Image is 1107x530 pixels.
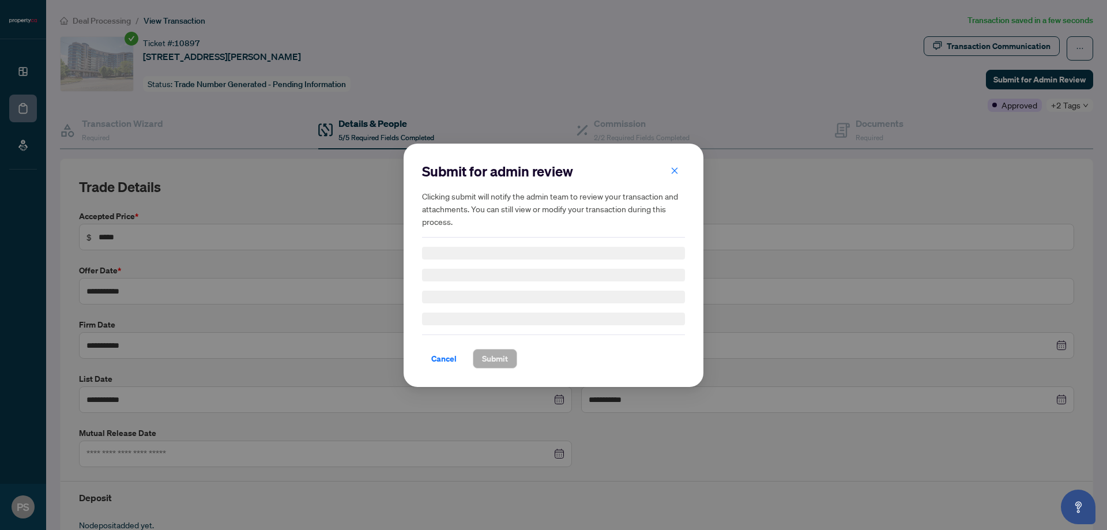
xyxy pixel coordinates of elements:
span: Cancel [431,349,457,368]
button: Open asap [1061,490,1095,524]
h2: Submit for admin review [422,162,685,181]
button: Submit [473,349,517,369]
button: Cancel [422,349,466,369]
span: close [671,166,679,174]
h5: Clicking submit will notify the admin team to review your transaction and attachments. You can st... [422,190,685,228]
